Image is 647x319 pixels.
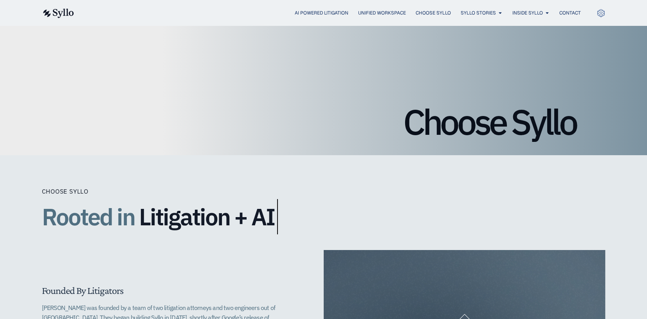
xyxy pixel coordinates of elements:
[42,9,74,18] img: syllo
[358,9,406,16] a: Unified Workspace
[416,9,451,16] a: Choose Syllo
[295,9,348,16] a: AI Powered Litigation
[90,9,581,17] div: Menu Toggle
[461,9,496,16] a: Syllo Stories
[42,285,123,296] span: Founded By Litigators
[139,204,274,230] span: Litigation + AI
[42,187,355,196] div: Choose Syllo
[90,9,581,17] nav: Menu
[71,104,576,140] h1: Choose Syllo
[559,9,581,16] a: Contact
[512,9,543,16] a: Inside Syllo
[42,199,135,234] span: Rooted in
